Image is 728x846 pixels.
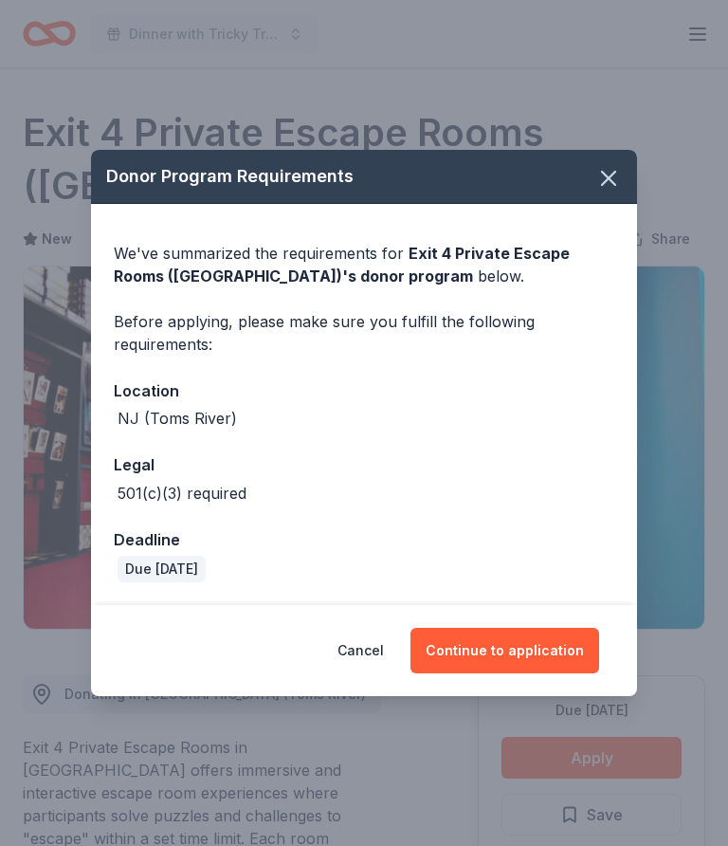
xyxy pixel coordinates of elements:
[114,527,614,552] div: Deadline
[114,310,614,356] div: Before applying, please make sure you fulfill the following requirements:
[114,242,614,287] div: We've summarized the requirements for below.
[114,378,614,403] div: Location
[410,628,599,673] button: Continue to application
[118,407,237,430] div: NJ (Toms River)
[337,628,384,673] button: Cancel
[118,556,206,582] div: Due [DATE]
[118,482,246,505] div: 501(c)(3) required
[91,150,637,204] div: Donor Program Requirements
[114,452,614,477] div: Legal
